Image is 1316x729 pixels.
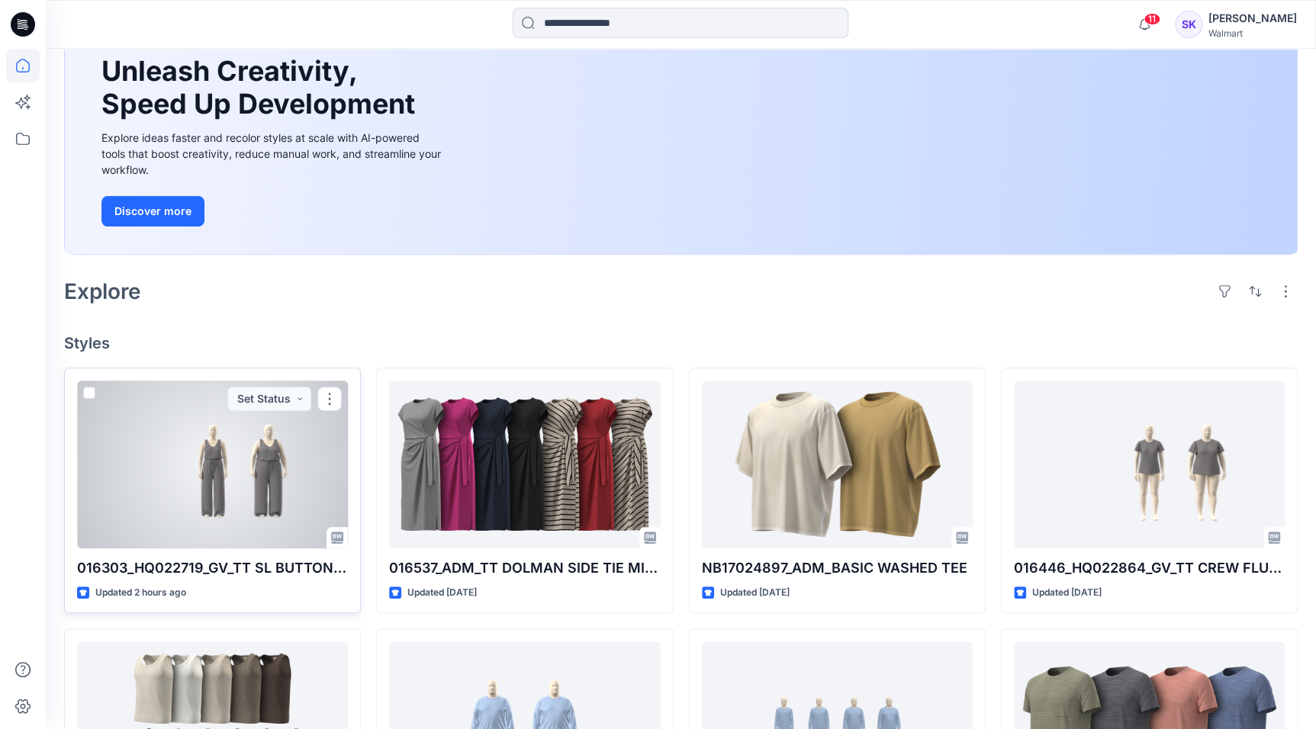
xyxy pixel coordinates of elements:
p: Updated [DATE] [407,585,477,601]
p: NB17024897_ADM_BASIC WASHED TEE [702,557,973,579]
a: Discover more [101,196,445,226]
p: 016303_HQ022719_GV_TT SL BUTTON FRONT JUMPSUIT [77,557,348,579]
p: Updated [DATE] [720,585,790,601]
div: Explore ideas faster and recolor styles at scale with AI-powered tools that boost creativity, red... [101,130,445,178]
p: 016537_ADM_TT DOLMAN SIDE TIE MIDI DRESS [389,557,660,579]
div: [PERSON_NAME] [1208,9,1297,27]
span: 11 [1144,13,1160,25]
p: Updated 2 hours ago [95,585,186,601]
a: NB17024897_ADM_BASIC WASHED TEE [702,381,973,548]
div: SK [1175,11,1202,38]
a: 016303_HQ022719_GV_TT SL BUTTON FRONT JUMPSUIT [77,381,348,548]
a: 016446_HQ022864_GV_TT CREW FLUTTER SS TOP [1014,381,1285,548]
button: Discover more [101,196,204,226]
h1: Unleash Creativity, Speed Up Development [101,55,422,120]
div: Walmart [1208,27,1297,39]
p: Updated [DATE] [1032,585,1102,601]
h2: Explore [64,279,141,303]
h4: Styles [64,334,1298,352]
a: 016537_ADM_TT DOLMAN SIDE TIE MIDI DRESS [389,381,660,548]
p: 016446_HQ022864_GV_TT CREW FLUTTER SS TOP [1014,557,1285,579]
